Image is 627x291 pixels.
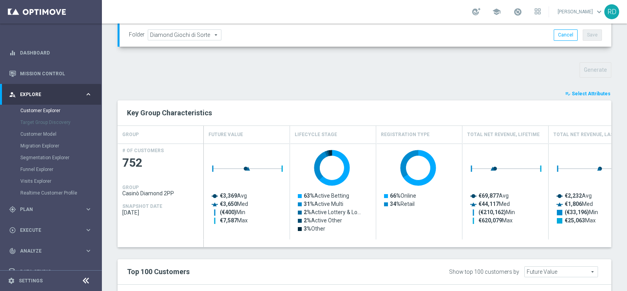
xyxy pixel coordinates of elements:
div: Mission Control [9,63,92,84]
i: keyboard_arrow_right [85,268,92,275]
i: settings [8,277,15,284]
span: Plan [20,207,85,212]
i: person_search [9,91,16,98]
tspan: €620,079 [478,217,502,224]
h4: GROUP [122,128,139,142]
span: Select Attributes [572,91,611,96]
tspan: 2% [304,209,311,215]
div: Explore [9,91,85,98]
text: Active Betting [304,193,349,199]
tspan: 3% [304,226,311,232]
h4: SNAPSHOT DATE [122,204,162,209]
button: Mission Control [9,71,92,77]
i: equalizer [9,49,16,56]
button: Generate [580,62,611,78]
button: Save [583,29,602,40]
tspan: (€210,162) [478,209,506,216]
button: person_search Explore keyboard_arrow_right [9,91,92,98]
label: Folder [129,31,145,38]
a: Customer Explorer [20,107,82,114]
tspan: (€400) [220,209,236,216]
div: Dashboard [9,42,92,63]
text: Med [220,201,248,207]
tspan: 2% [304,217,311,224]
a: Dashboard [20,42,92,63]
text: Retail [390,201,415,207]
div: Execute [9,227,85,234]
div: Analyze [9,247,85,255]
button: Data Studio keyboard_arrow_right [9,269,92,275]
text: Avg [478,193,509,199]
i: playlist_add_check [565,91,571,96]
span: 2025-10-07 [122,209,199,216]
a: [PERSON_NAME]keyboard_arrow_down [557,6,604,18]
h2: Key Group Characteristics [127,108,602,118]
div: Plan [9,206,85,213]
i: play_circle_outline [9,227,16,234]
a: Realtime Customer Profile [20,190,82,196]
a: Settings [19,278,43,283]
button: gps_fixed Plan keyboard_arrow_right [9,206,92,213]
h4: Lifecycle Stage [295,128,337,142]
text: Min [565,209,598,216]
div: Data Studio [9,268,85,275]
i: gps_fixed [9,206,16,213]
div: Customer Explorer [20,105,101,116]
a: Customer Model [20,131,82,137]
tspan: 63% [304,193,314,199]
tspan: €69,877 [478,193,499,199]
i: keyboard_arrow_right [85,226,92,234]
tspan: 66% [390,193,400,199]
a: Migration Explorer [20,143,82,149]
span: keyboard_arrow_down [595,7,603,16]
span: Analyze [20,249,85,253]
div: Funnel Explorer [20,164,101,175]
i: keyboard_arrow_right [85,206,92,213]
div: Customer Model [20,128,101,140]
tspan: €3,650 [220,201,237,207]
div: Realtime Customer Profile [20,187,101,199]
i: keyboard_arrow_right [85,91,92,98]
tspan: €44,117 [478,201,499,207]
text: Other [304,226,325,232]
text: Avg [565,193,592,199]
text: Max [220,217,248,224]
h4: # OF CUSTOMERS [122,148,164,153]
span: school [492,7,501,16]
div: Visits Explorer [20,175,101,187]
text: Avg [220,193,247,199]
text: Max [565,217,596,224]
text: Min [478,209,515,216]
div: Target Group Discovery [20,116,101,128]
span: Casinò Diamond 2PP [122,190,199,196]
h4: Future Value [208,128,243,142]
span: Execute [20,228,85,233]
button: playlist_add_check Select Attributes [564,89,611,98]
tspan: €1,806 [565,201,582,207]
tspan: €3,369 [220,193,237,199]
div: Migration Explorer [20,140,101,152]
span: Data Studio [20,269,85,274]
text: Active Lottery & Lo… [304,209,361,215]
div: play_circle_outline Execute keyboard_arrow_right [9,227,92,233]
span: Explore [20,92,85,97]
text: Med [565,201,593,207]
button: equalizer Dashboard [9,50,92,56]
h2: Top 100 Customers [127,267,399,276]
tspan: €25,063 [565,217,585,224]
a: Funnel Explorer [20,166,82,173]
h4: Total Net Revenue, Lifetime [467,128,540,142]
span: 752 [122,155,199,171]
button: Cancel [554,29,578,40]
tspan: €2,232 [565,193,582,199]
button: track_changes Analyze keyboard_arrow_right [9,248,92,254]
text: Max [478,217,513,224]
tspan: 31% [304,201,314,207]
a: Segmentation Explorer [20,155,82,161]
div: RD [604,4,619,19]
